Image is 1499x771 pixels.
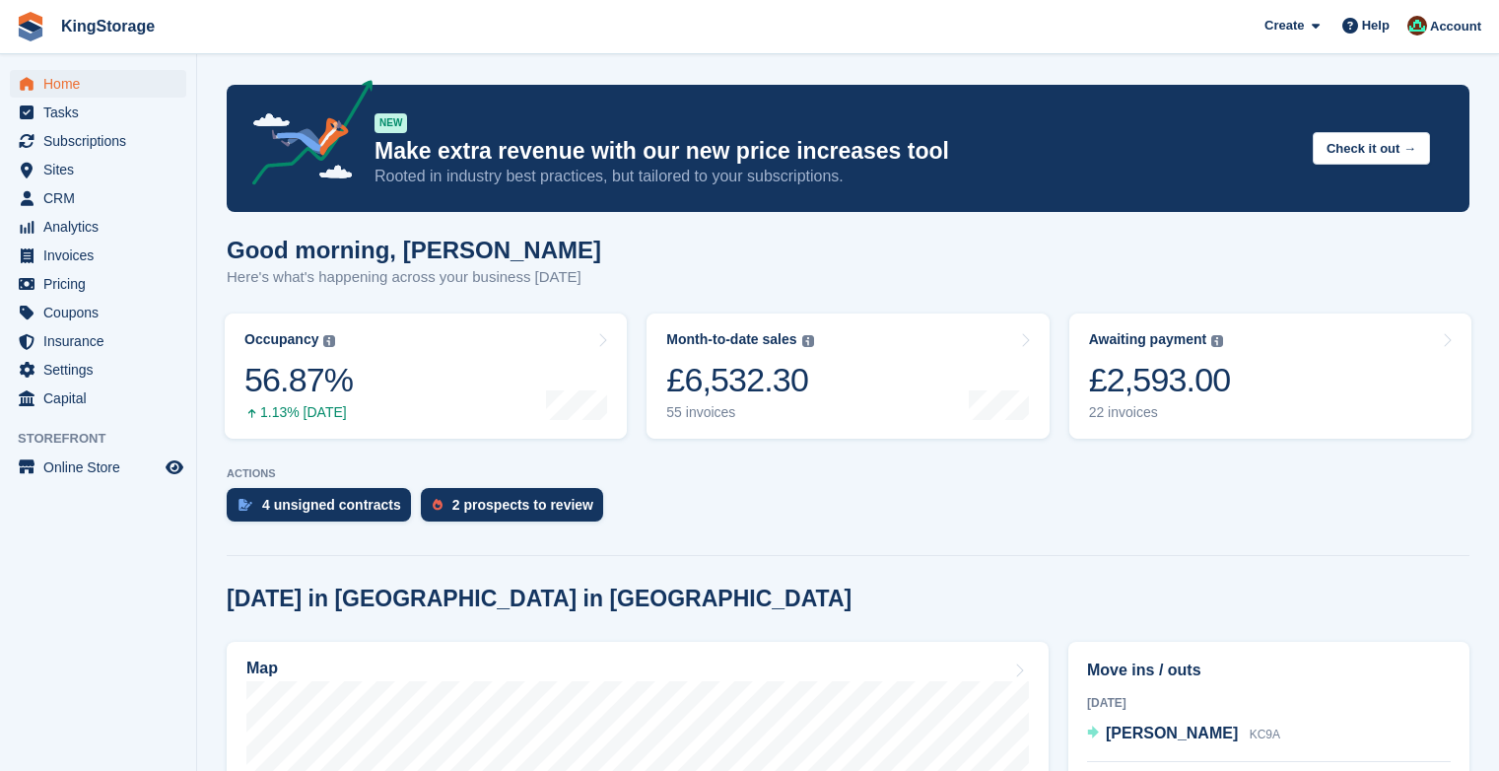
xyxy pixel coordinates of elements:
[227,266,601,289] p: Here's what's happening across your business [DATE]
[10,356,186,384] a: menu
[666,404,813,421] div: 55 invoices
[1430,17,1481,36] span: Account
[43,184,162,212] span: CRM
[1089,404,1231,421] div: 22 invoices
[1106,725,1238,741] span: [PERSON_NAME]
[1264,16,1304,35] span: Create
[323,335,335,347] img: icon-info-grey-7440780725fd019a000dd9b08b2336e03edf1995a4989e88bcd33f0948082b44.svg
[227,467,1469,480] p: ACTIONS
[10,127,186,155] a: menu
[10,184,186,212] a: menu
[43,454,162,481] span: Online Store
[43,127,162,155] span: Subscriptions
[43,242,162,269] span: Invoices
[1089,360,1231,400] div: £2,593.00
[421,488,613,531] a: 2 prospects to review
[236,80,374,192] img: price-adjustments-announcement-icon-8257ccfd72463d97f412b2fc003d46551f7dbcb40ab6d574587a9cd5c0d94...
[244,360,353,400] div: 56.87%
[10,242,186,269] a: menu
[666,360,813,400] div: £6,532.30
[10,454,186,481] a: menu
[10,70,186,98] a: menu
[452,497,593,513] div: 2 prospects to review
[43,356,162,384] span: Settings
[244,331,318,348] div: Occupancy
[43,70,162,98] span: Home
[647,314,1049,439] a: Month-to-date sales £6,532.30 55 invoices
[1087,694,1451,712] div: [DATE]
[10,299,186,326] a: menu
[10,385,186,412] a: menu
[238,499,252,511] img: contract_signature_icon-13c848040528278c33f63329250d36e43548de30e8caae1d1a13099fd9432cc5.svg
[53,10,163,42] a: KingStorage
[1250,728,1280,741] span: KC9A
[1362,16,1390,35] span: Help
[666,331,796,348] div: Month-to-date sales
[43,327,162,355] span: Insurance
[1313,132,1430,165] button: Check it out →
[262,497,401,513] div: 4 unsigned contracts
[375,113,407,133] div: NEW
[43,99,162,126] span: Tasks
[16,12,45,41] img: stora-icon-8386f47178a22dfd0bd8f6a31ec36ba5ce8667c1dd55bd0f319d3a0aa187defe.svg
[43,156,162,183] span: Sites
[43,213,162,241] span: Analytics
[1211,335,1223,347] img: icon-info-grey-7440780725fd019a000dd9b08b2336e03edf1995a4989e88bcd33f0948082b44.svg
[1087,722,1280,747] a: [PERSON_NAME] KC9A
[246,660,278,677] h2: Map
[43,385,162,412] span: Capital
[225,314,627,439] a: Occupancy 56.87% 1.13% [DATE]
[375,166,1297,187] p: Rooted in industry best practices, but tailored to your subscriptions.
[1407,16,1427,35] img: John King
[10,327,186,355] a: menu
[43,270,162,298] span: Pricing
[433,499,443,511] img: prospect-51fa495bee0391a8d652442698ab0144808aea92771e9ea1ae160a38d050c398.svg
[1069,314,1471,439] a: Awaiting payment £2,593.00 22 invoices
[802,335,814,347] img: icon-info-grey-7440780725fd019a000dd9b08b2336e03edf1995a4989e88bcd33f0948082b44.svg
[10,156,186,183] a: menu
[1087,659,1451,682] h2: Move ins / outs
[227,586,852,612] h2: [DATE] in [GEOGRAPHIC_DATA] in [GEOGRAPHIC_DATA]
[10,270,186,298] a: menu
[244,404,353,421] div: 1.13% [DATE]
[18,429,196,449] span: Storefront
[10,213,186,241] a: menu
[10,99,186,126] a: menu
[43,299,162,326] span: Coupons
[227,488,421,531] a: 4 unsigned contracts
[163,456,186,479] a: Preview store
[227,237,601,263] h1: Good morning, [PERSON_NAME]
[375,137,1297,166] p: Make extra revenue with our new price increases tool
[1089,331,1207,348] div: Awaiting payment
